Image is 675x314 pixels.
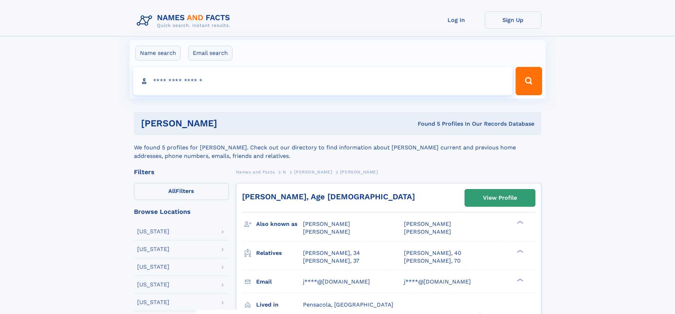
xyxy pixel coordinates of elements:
[303,228,350,235] span: [PERSON_NAME]
[515,249,524,253] div: ❯
[485,11,541,29] a: Sign Up
[303,301,393,308] span: Pensacola, [GEOGRAPHIC_DATA]
[428,11,485,29] a: Log In
[303,249,360,257] a: [PERSON_NAME], 34
[137,264,169,270] div: [US_STATE]
[134,183,229,200] label: Filters
[256,299,303,311] h3: Lived in
[133,67,513,95] input: search input
[303,257,359,265] a: [PERSON_NAME], 37
[137,229,169,234] div: [US_STATE]
[134,11,236,30] img: Logo Names and Facts
[404,257,461,265] a: [PERSON_NAME], 70
[134,169,229,175] div: Filters
[141,119,317,128] h1: [PERSON_NAME]
[242,192,415,201] a: [PERSON_NAME], Age [DEMOGRAPHIC_DATA]
[515,220,524,225] div: ❯
[236,167,275,176] a: Names and Facts
[404,228,451,235] span: [PERSON_NAME]
[465,189,535,206] a: View Profile
[294,167,332,176] a: [PERSON_NAME]
[516,67,542,95] button: Search Button
[256,247,303,259] h3: Relatives
[404,249,461,257] a: [PERSON_NAME], 40
[404,221,451,227] span: [PERSON_NAME]
[340,170,378,175] span: [PERSON_NAME]
[134,209,229,215] div: Browse Locations
[256,218,303,230] h3: Also known as
[137,299,169,305] div: [US_STATE]
[137,246,169,252] div: [US_STATE]
[515,278,524,282] div: ❯
[283,170,286,175] span: N
[137,282,169,287] div: [US_STATE]
[188,46,232,61] label: Email search
[303,221,350,227] span: [PERSON_NAME]
[317,120,534,128] div: Found 5 Profiles In Our Records Database
[168,188,176,194] span: All
[134,135,541,160] div: We found 5 profiles for [PERSON_NAME]. Check out our directory to find information about [PERSON_...
[283,167,286,176] a: N
[135,46,181,61] label: Name search
[256,276,303,288] h3: Email
[294,170,332,175] span: [PERSON_NAME]
[483,190,517,206] div: View Profile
